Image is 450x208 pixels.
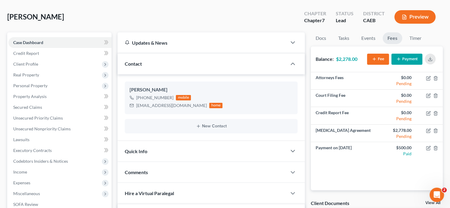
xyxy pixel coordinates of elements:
a: Unsecured Priority Claims [8,113,112,123]
span: Real Property [13,72,39,77]
div: Pending [381,98,412,104]
div: [PERSON_NAME] [130,86,293,94]
span: 7 [322,17,325,23]
div: Chapter [304,17,326,24]
div: $0.00 [381,92,412,98]
div: CAEB [363,17,385,24]
span: [PERSON_NAME] [7,12,64,21]
a: Timer [405,32,426,44]
div: Lead [336,17,354,24]
a: Docs [311,32,331,44]
div: Pending [381,116,412,122]
span: Case Dashboard [13,40,43,45]
div: Chapter [304,10,326,17]
span: Credit Report [13,51,39,56]
div: home [209,103,222,108]
td: Payment on [DATE] [311,142,377,159]
span: 2 [442,188,447,192]
a: Tasks [333,32,354,44]
span: Contact [125,61,142,67]
span: Unsecured Nonpriority Claims [13,126,71,131]
button: Preview [394,10,436,24]
div: Pending [381,81,412,87]
button: Payment [391,54,422,65]
td: Attorneys Fees [311,72,377,90]
div: $2,778.00 [381,127,412,133]
div: [PHONE_NUMBER] [136,95,173,101]
div: Pending [381,133,412,139]
div: [EMAIL_ADDRESS][DOMAIN_NAME] [136,103,207,108]
button: Fee [367,54,389,65]
a: Secured Claims [8,102,112,113]
a: Case Dashboard [8,37,112,48]
a: Lawsuits [8,134,112,145]
span: SOFA Review [13,202,38,207]
span: Personal Property [13,83,47,88]
span: Comments [125,169,148,175]
div: $0.00 [381,75,412,81]
span: Hire a Virtual Paralegal [125,190,174,196]
span: Secured Claims [13,105,42,110]
a: Fees [383,32,402,44]
div: Status [336,10,354,17]
span: Income [13,169,27,174]
div: District [363,10,385,17]
a: View All [425,201,440,205]
div: $500.00 [381,145,412,151]
strong: $2,278.00 [336,56,357,62]
strong: Balance: [316,56,334,62]
a: Executory Contracts [8,145,112,156]
td: Credit Report Fee [311,107,377,124]
div: Updates & News [125,40,280,46]
span: Property Analysis [13,94,47,99]
div: Client Documents [311,200,349,206]
span: Unsecured Priority Claims [13,115,63,120]
span: Miscellaneous [13,191,40,196]
span: Executory Contracts [13,148,52,153]
a: Credit Report [8,48,112,59]
a: Events [357,32,380,44]
span: Quick Info [125,148,147,154]
span: Expenses [13,180,30,185]
span: Lawsuits [13,137,29,142]
div: Paid [381,151,412,157]
span: Client Profile [13,61,38,67]
td: [MEDICAL_DATA] Agreement [311,124,377,142]
span: Codebtors Insiders & Notices [13,159,68,164]
div: $0.00 [381,110,412,116]
iframe: Intercom live chat [430,188,444,202]
td: Court Filing Fee [311,90,377,107]
button: New Contact [130,124,293,129]
a: Property Analysis [8,91,112,102]
div: mobile [176,95,191,100]
a: Unsecured Nonpriority Claims [8,123,112,134]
